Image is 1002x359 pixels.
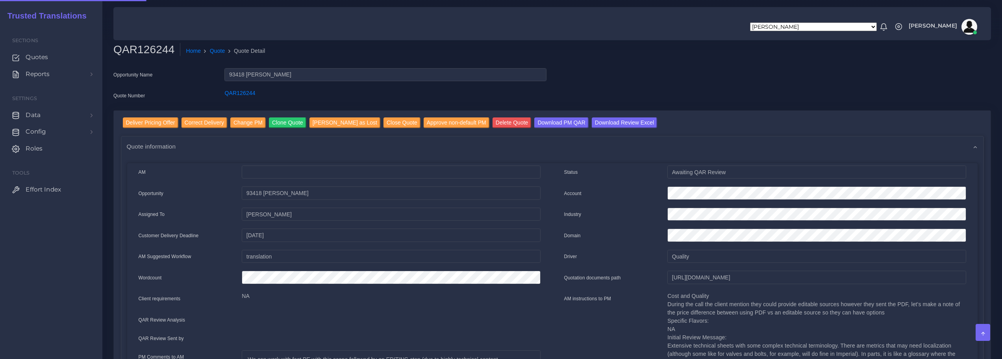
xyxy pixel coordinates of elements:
label: Opportunity Name [113,71,153,78]
a: QAR126244 [224,90,255,96]
a: Home [186,47,201,55]
label: AM Suggested Workflow [139,253,191,260]
label: Customer Delivery Deadline [139,232,199,239]
div: Quote information [121,136,983,156]
input: Clone Quote [269,117,306,128]
label: Assigned To [139,211,165,218]
label: Industry [564,211,582,218]
label: Account [564,190,582,197]
span: Config [26,127,46,136]
span: Reports [26,70,50,78]
a: Effort Index [6,181,96,198]
input: [PERSON_NAME] as Lost [309,117,380,128]
h2: Trusted Translations [2,11,87,20]
a: Data [6,107,96,123]
label: Quotation documents path [564,274,621,281]
span: Settings [12,95,37,101]
input: pm [242,208,540,221]
input: Correct Delivery [182,117,227,128]
a: [PERSON_NAME]avatar [905,19,980,35]
a: Reports [6,66,96,82]
span: Effort Index [26,185,61,194]
span: Roles [26,144,43,153]
label: QAR Review Analysis [139,316,185,324]
h2: QAR126244 [113,43,180,56]
span: Tools [12,170,30,176]
input: Download Review Excel [592,117,657,128]
a: Trusted Translations [2,9,87,22]
p: NA [242,292,540,300]
input: Close Quote [383,117,420,128]
label: Domain [564,232,581,239]
input: Download PM QAR [534,117,588,128]
span: [PERSON_NAME] [909,23,957,28]
span: Sections [12,37,38,43]
span: Data [26,111,41,119]
a: Quotes [6,49,96,65]
label: AM instructions to PM [564,295,611,302]
li: Quote Detail [225,47,265,55]
a: Config [6,123,96,140]
a: Roles [6,140,96,157]
span: Quotes [26,53,48,61]
label: Driver [564,253,577,260]
input: Approve non-default PM [424,117,489,128]
img: avatar [961,19,977,35]
label: AM [139,169,146,176]
span: Quote information [127,142,176,151]
a: Quote [210,47,225,55]
input: Delete Quote [493,117,532,128]
label: Opportunity [139,190,164,197]
label: Wordcount [139,274,162,281]
input: Deliver Pricing Offer [123,117,178,128]
label: Status [564,169,578,176]
label: Client requirements [139,295,181,302]
label: Quote Number [113,92,145,99]
input: Change PM [230,117,266,128]
label: QAR Review Sent by [139,335,184,342]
